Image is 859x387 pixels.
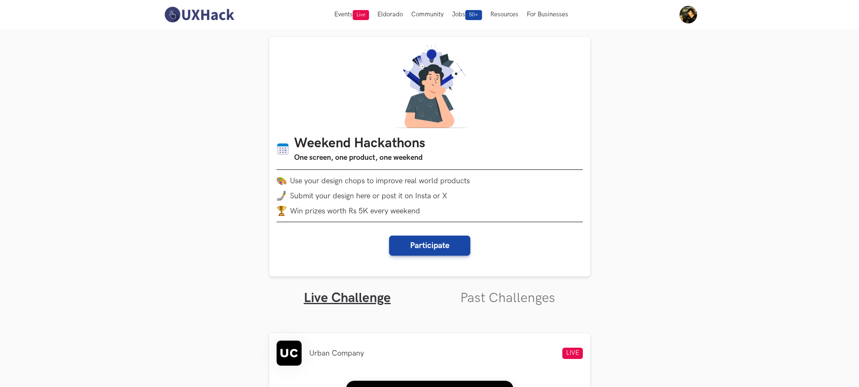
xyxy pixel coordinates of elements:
li: Urban Company [309,349,364,358]
a: Past Challenges [460,290,555,306]
button: Participate [389,236,470,256]
img: UXHack-logo.png [162,6,236,23]
h1: Weekend Hackathons [294,136,425,152]
a: Live Challenge [304,290,391,306]
span: LIVE [562,348,583,359]
h3: One screen, one product, one weekend [294,152,425,164]
ul: Tabs Interface [269,277,590,306]
li: Use your design chops to improve real world products [277,176,583,186]
li: Win prizes worth Rs 5K every weekend [277,206,583,216]
span: Submit your design here or post it on Insta or X [290,192,447,200]
img: palette.png [277,176,287,186]
img: Your profile pic [680,6,697,23]
img: mobile-in-hand.png [277,191,287,201]
img: Calendar icon [277,143,289,156]
img: trophy.png [277,206,287,216]
span: Live [353,10,369,20]
span: 50+ [465,10,482,20]
img: A designer thinking [390,44,470,128]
